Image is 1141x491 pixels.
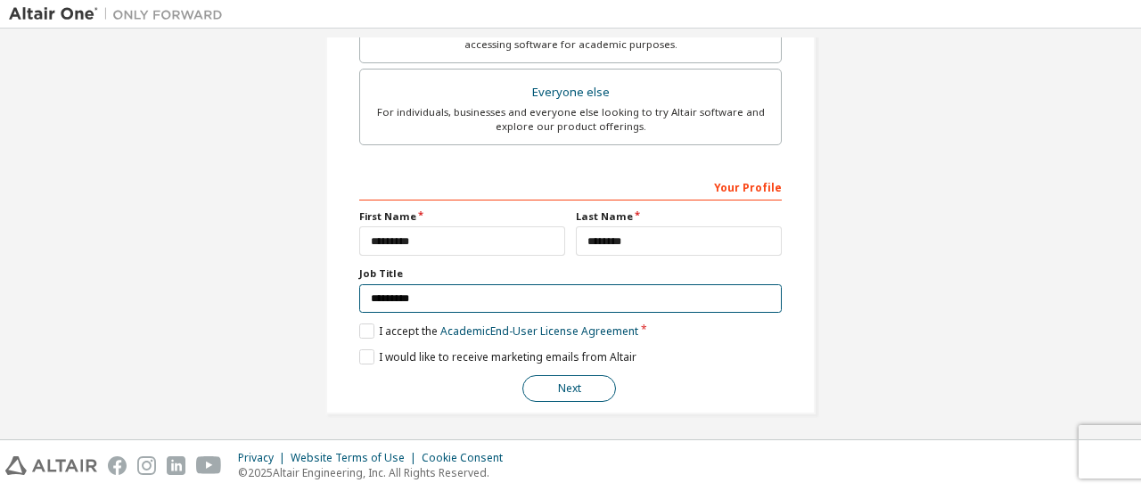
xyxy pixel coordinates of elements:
[5,456,97,475] img: altair_logo.svg
[9,5,232,23] img: Altair One
[238,451,291,465] div: Privacy
[108,456,127,475] img: facebook.svg
[167,456,185,475] img: linkedin.svg
[522,375,616,402] button: Next
[576,209,782,224] label: Last Name
[422,451,513,465] div: Cookie Consent
[359,349,636,364] label: I would like to receive marketing emails from Altair
[359,209,565,224] label: First Name
[196,456,222,475] img: youtube.svg
[137,456,156,475] img: instagram.svg
[359,172,782,200] div: Your Profile
[291,451,422,465] div: Website Terms of Use
[359,323,638,339] label: I accept the
[371,23,770,52] div: For faculty & administrators of academic institutions administering students and accessing softwa...
[440,323,638,339] a: Academic End-User License Agreement
[371,80,770,105] div: Everyone else
[238,465,513,480] p: © 2025 Altair Engineering, Inc. All Rights Reserved.
[359,266,782,281] label: Job Title
[371,105,770,134] div: For individuals, businesses and everyone else looking to try Altair software and explore our prod...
